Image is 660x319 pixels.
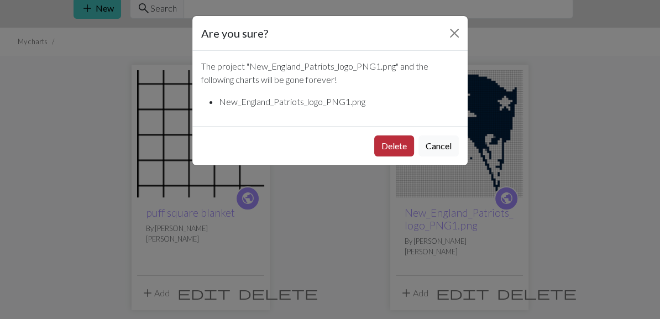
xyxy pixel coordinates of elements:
li: New_England_Patriots_logo_PNG1.png [219,95,459,108]
h5: Are you sure? [201,25,268,41]
button: Delete [374,135,414,156]
button: Cancel [418,135,459,156]
button: Close [446,24,463,42]
p: The project " New_England_Patriots_logo_PNG1.png " and the following charts will be gone forever! [201,60,459,86]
